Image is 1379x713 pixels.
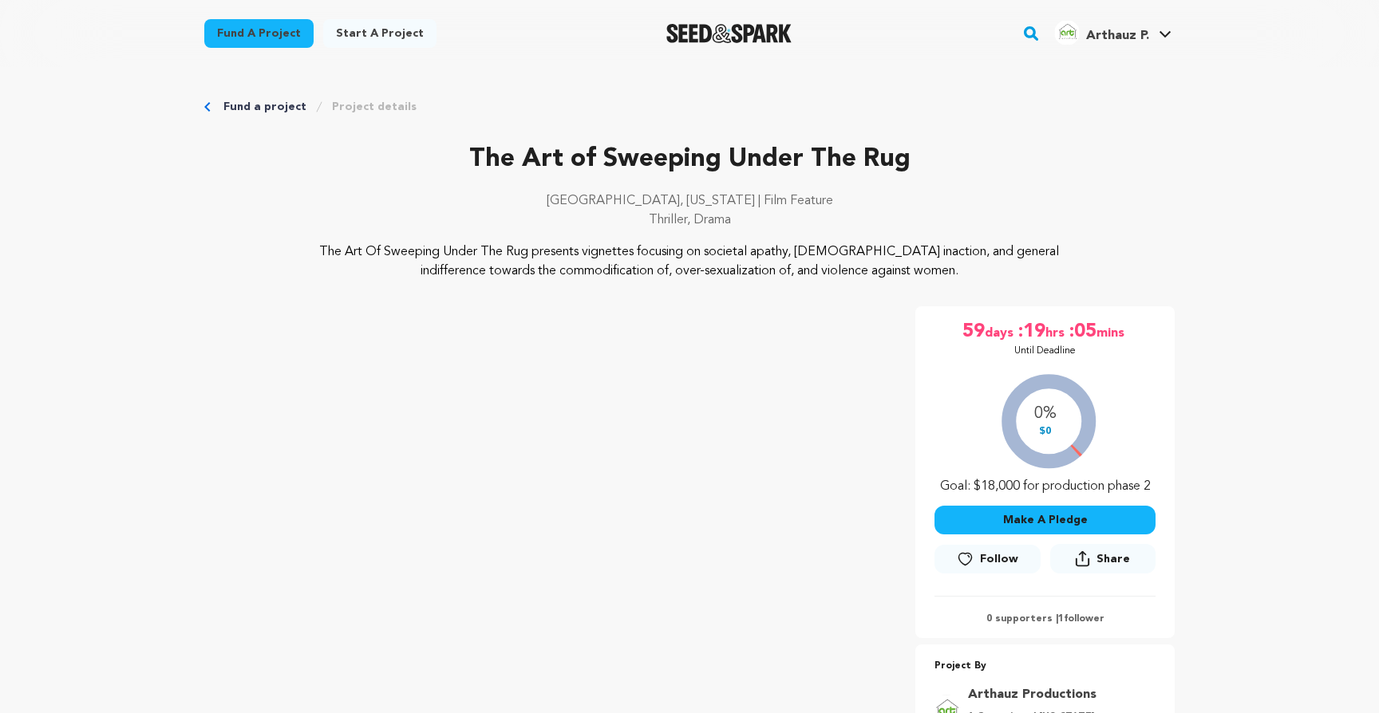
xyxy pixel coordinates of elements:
button: Make A Pledge [934,506,1156,534]
img: Seed&Spark Logo Dark Mode [666,24,792,43]
p: The Art Of Sweeping Under The Rug presents vignettes focusing on societal apathy, [DEMOGRAPHIC_DA... [302,242,1078,281]
a: Arthauz P.'s Profile [1051,17,1175,45]
span: Arthauz P. [1086,30,1149,42]
span: :19 [1017,319,1045,345]
span: mins [1096,319,1128,345]
div: Arthauz P.'s Profile [1054,20,1149,45]
span: 1 [1058,614,1064,624]
a: Fund a project [223,99,306,115]
p: Until Deadline [1014,345,1076,357]
a: Project details [332,99,417,115]
a: Goto Arthauz Productions profile [968,685,1146,704]
span: 59 [962,319,985,345]
div: Breadcrumb [204,99,1175,115]
p: Project By [934,657,1156,676]
p: The Art of Sweeping Under The Rug [204,140,1175,179]
img: Square%20Logo.jpg [1054,20,1080,45]
span: Arthauz P.'s Profile [1051,17,1175,50]
a: Fund a project [204,19,314,48]
span: days [985,319,1017,345]
button: Share [1050,544,1156,573]
span: hrs [1045,319,1068,345]
span: Share [1050,544,1156,580]
p: [GEOGRAPHIC_DATA], [US_STATE] | Film Feature [204,191,1175,211]
a: Start a project [323,19,437,48]
span: Follow [980,551,1018,567]
p: 0 supporters | follower [934,613,1156,625]
p: Thriller, Drama [204,211,1175,230]
span: Share [1096,551,1130,567]
a: Seed&Spark Homepage [666,24,792,43]
button: Follow [934,545,1040,573]
span: :05 [1068,319,1096,345]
